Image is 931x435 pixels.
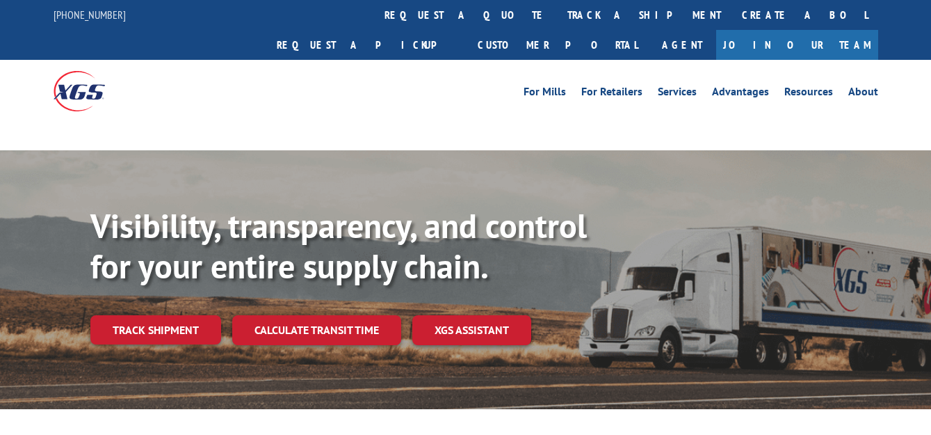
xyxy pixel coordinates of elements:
a: XGS ASSISTANT [412,315,531,345]
a: For Mills [524,86,566,102]
b: Visibility, transparency, and control for your entire supply chain. [90,204,587,287]
a: Customer Portal [467,30,648,60]
a: Resources [784,86,833,102]
a: Agent [648,30,716,60]
a: Services [658,86,697,102]
a: Join Our Team [716,30,878,60]
a: Advantages [712,86,769,102]
a: Calculate transit time [232,315,401,345]
a: Request a pickup [266,30,467,60]
a: For Retailers [581,86,642,102]
a: About [848,86,878,102]
a: Track shipment [90,315,221,345]
a: [PHONE_NUMBER] [54,8,126,22]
